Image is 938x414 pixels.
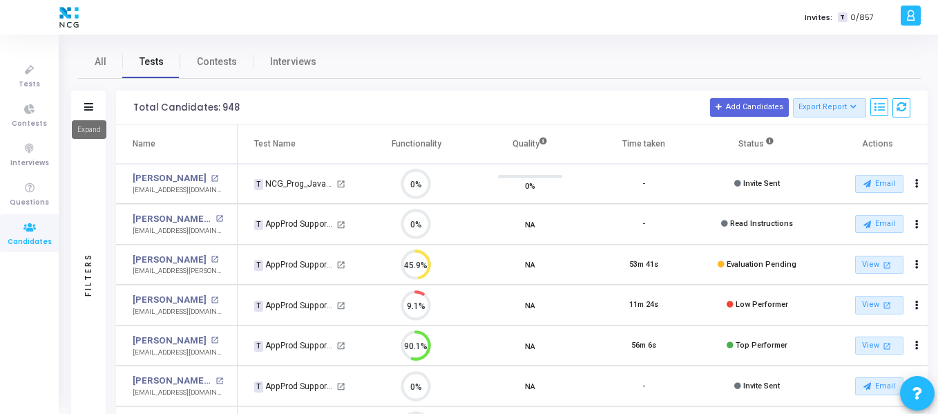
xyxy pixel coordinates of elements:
[727,260,796,269] span: Evaluation Pending
[254,301,263,312] span: T
[642,218,645,230] div: -
[907,296,926,315] button: Actions
[622,136,665,151] div: Time taken
[133,136,155,151] div: Name
[133,171,207,185] a: [PERSON_NAME]
[140,55,164,69] span: Tests
[133,307,223,317] div: [EMAIL_ADDRESS][DOMAIN_NAME]
[881,259,892,271] mat-icon: open_in_new
[19,79,40,91] span: Tests
[642,381,645,393] div: -
[736,300,788,309] span: Low Performer
[254,341,263,352] span: T
[525,178,535,192] span: 0%
[133,388,223,398] div: [EMAIL_ADDRESS][DOMAIN_NAME]
[95,55,106,69] span: All
[336,382,345,391] mat-icon: open_in_new
[793,98,867,117] button: Export Report
[254,218,334,230] div: AppProd Support_NCG_L3
[254,220,263,231] span: T
[814,125,928,164] th: Actions
[254,260,263,271] span: T
[907,174,926,194] button: Actions
[10,197,49,209] span: Questions
[211,175,218,182] mat-icon: open_in_new
[336,180,345,189] mat-icon: open_in_new
[336,261,345,270] mat-icon: open_in_new
[336,301,345,310] mat-icon: open_in_new
[881,340,892,352] mat-icon: open_in_new
[736,341,787,350] span: Top Performer
[907,336,926,355] button: Actions
[216,215,223,223] mat-icon: open_in_new
[855,175,903,193] button: Email
[710,98,789,116] button: Add Candidates
[270,55,316,69] span: Interviews
[525,299,535,312] span: NA
[197,55,237,69] span: Contests
[838,12,847,23] span: T
[525,339,535,352] span: NA
[730,219,793,228] span: Read Instructions
[254,380,334,393] div: AppProd Support_NCG_L3
[82,198,95,350] div: Filters
[211,337,218,344] mat-icon: open_in_new
[211,297,218,304] mat-icon: open_in_new
[336,341,345,350] mat-icon: open_in_new
[133,334,207,348] a: [PERSON_NAME]
[525,217,535,231] span: NA
[743,382,780,391] span: Invite Sent
[133,348,223,358] div: [EMAIL_ADDRESS][DOMAIN_NAME]
[254,299,334,312] div: AppProd Support_NCG_L3
[238,125,359,164] th: Test Name
[133,266,223,276] div: [EMAIL_ADDRESS][PERSON_NAME][DOMAIN_NAME]
[133,374,212,388] a: [PERSON_NAME] [PERSON_NAME]
[133,102,240,113] div: Total Candidates: 948
[254,382,263,393] span: T
[72,120,106,139] div: Expand
[10,158,49,169] span: Interviews
[631,340,656,352] div: 56m 6s
[805,12,832,23] label: Invites:
[855,377,903,395] button: Email
[850,12,874,23] span: 0/857
[216,377,223,385] mat-icon: open_in_new
[254,178,334,190] div: NCG_Prog_JavaFS_2025_Test
[254,179,263,190] span: T
[473,125,587,164] th: Quality
[254,258,334,271] div: AppProd Support_NCG_L3
[133,212,212,226] a: [PERSON_NAME] B
[133,185,223,196] div: [EMAIL_ADDRESS][DOMAIN_NAME]
[855,296,903,314] a: View
[12,118,47,130] span: Contests
[56,3,82,31] img: logo
[8,236,52,248] span: Candidates
[133,293,207,307] a: [PERSON_NAME]
[642,178,645,190] div: -
[360,125,474,164] th: Functionality
[133,253,207,267] a: [PERSON_NAME]
[907,255,926,274] button: Actions
[907,215,926,234] button: Actions
[525,258,535,272] span: NA
[855,256,903,274] a: View
[743,179,780,188] span: Invite Sent
[855,215,903,233] button: Email
[525,379,535,393] span: NA
[881,299,892,311] mat-icon: open_in_new
[211,256,218,263] mat-icon: open_in_new
[133,226,223,236] div: [EMAIL_ADDRESS][DOMAIN_NAME]
[855,337,903,355] a: View
[629,259,658,271] div: 53m 41s
[629,299,658,311] div: 11m 24s
[254,339,334,352] div: AppProd Support_NCG_L3
[336,220,345,229] mat-icon: open_in_new
[700,125,814,164] th: Status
